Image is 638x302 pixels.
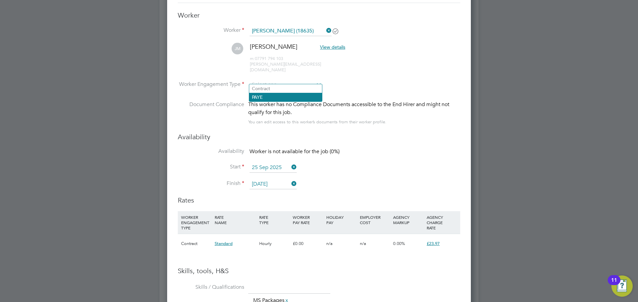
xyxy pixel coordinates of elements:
div: RATE TYPE [258,211,291,228]
li: PAYE [249,93,322,101]
span: JM [232,43,243,54]
h3: Availability [178,133,460,141]
div: Contract [179,234,213,253]
span: 0.00% [393,241,405,246]
div: WORKER PAY RATE [291,211,325,228]
h3: Rates [178,196,460,205]
div: AGENCY MARKUP [391,211,425,228]
div: Hourly [258,234,291,253]
div: WORKER ENGAGEMENT TYPE [179,211,213,234]
div: 11 [611,280,617,289]
div: You can edit access to this worker’s documents from their worker profile. [248,118,386,126]
button: Open Resource Center, 11 new notifications [611,275,633,297]
span: £23.97 [427,241,440,246]
span: [PERSON_NAME][EMAIL_ADDRESS][DOMAIN_NAME] [250,61,321,73]
span: m: [250,56,255,61]
span: Worker is not available for the job (0%) [250,148,340,155]
span: 07791 794 103 [250,56,283,61]
label: Finish [178,180,244,187]
div: HOLIDAY PAY [325,211,358,228]
label: Worker Engagement Type [178,81,244,88]
div: This worker has no Compliance Documents accessible to the End Hirer and might not qualify for thi... [248,100,460,116]
li: Contract [249,84,322,93]
h3: Worker [178,11,460,20]
input: Select one [250,80,322,90]
span: n/a [360,241,366,246]
span: [PERSON_NAME] [250,43,297,50]
label: Skills / Qualifications [178,284,244,291]
input: Search for... [250,26,332,36]
label: Worker [178,27,244,34]
span: View details [320,44,345,50]
div: £0.00 [291,234,325,253]
div: AGENCY CHARGE RATE [425,211,459,234]
input: Select one [250,179,297,189]
label: Document Compliance [178,100,244,125]
div: EMPLOYER COST [358,211,392,228]
label: Start [178,163,244,170]
span: Standard [215,241,233,246]
input: Select one [250,163,297,173]
label: Availability [178,148,244,155]
span: n/a [326,241,333,246]
h3: Skills, tools, H&S [178,267,460,275]
div: RATE NAME [213,211,258,228]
